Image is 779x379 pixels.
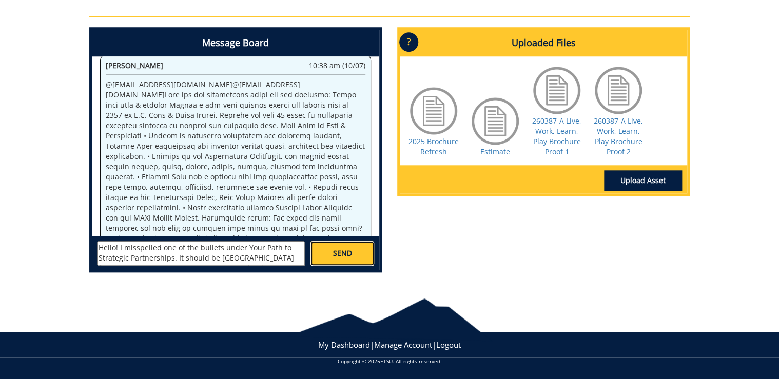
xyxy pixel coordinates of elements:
a: ETSU [380,357,393,365]
textarea: messageToSend [97,241,305,266]
a: My Dashboard [318,340,370,350]
a: Manage Account [374,340,432,350]
a: 2025 Brochure Refresh [408,136,459,156]
span: 10:38 am (10/07) [309,61,365,71]
p: ? [399,32,418,52]
a: 260387-A Live, Work, Learn, Play Brochure Proof 2 [594,116,643,156]
h4: Message Board [92,30,379,56]
span: [PERSON_NAME] [106,61,163,70]
a: Estimate [480,147,510,156]
p: @ [EMAIL_ADDRESS][DOMAIN_NAME] @ [EMAIL_ADDRESS][DOMAIN_NAME] Lore ips dol sitametcons adipi eli ... [106,79,365,274]
a: 260387-A Live, Work, Learn, Play Brochure Proof 1 [532,116,581,156]
a: Upload Asset [604,170,682,191]
a: Logout [436,340,461,350]
span: SEND [333,248,352,258]
h4: Uploaded Files [400,30,687,56]
a: SEND [310,241,374,266]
